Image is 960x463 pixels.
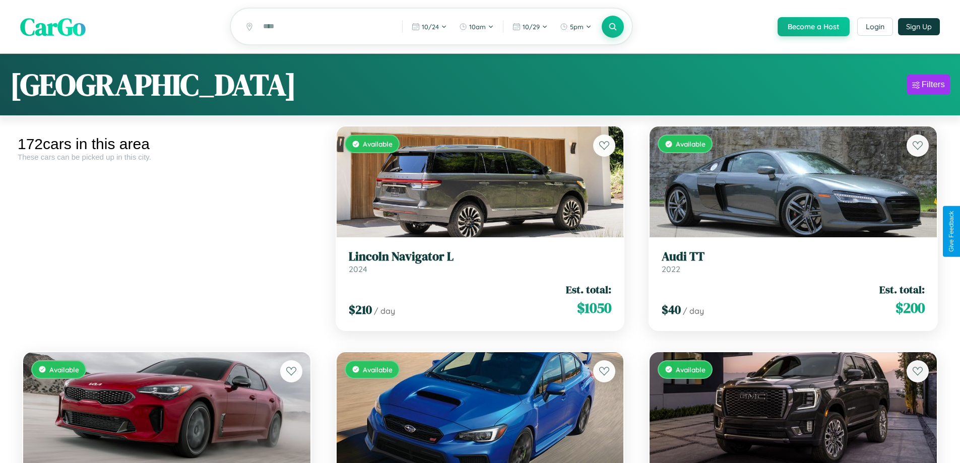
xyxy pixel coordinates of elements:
span: 10am [469,23,486,31]
span: $ 210 [349,301,372,318]
button: Login [857,18,893,36]
button: 10/29 [507,19,553,35]
span: $ 1050 [577,298,611,318]
span: $ 200 [895,298,925,318]
span: Available [676,365,706,374]
div: These cars can be picked up in this city. [18,153,316,161]
span: $ 40 [662,301,681,318]
div: Give Feedback [948,211,955,252]
span: Available [49,365,79,374]
button: Become a Host [778,17,850,36]
div: Filters [922,80,945,90]
span: / day [683,306,704,316]
button: Filters [907,75,950,95]
div: 172 cars in this area [18,136,316,153]
button: 10/24 [407,19,452,35]
span: / day [374,306,395,316]
button: 10am [454,19,499,35]
h1: [GEOGRAPHIC_DATA] [10,64,296,105]
span: Est. total: [879,282,925,297]
span: 5pm [570,23,584,31]
span: Available [363,365,393,374]
a: Lincoln Navigator L2024 [349,249,612,274]
h3: Lincoln Navigator L [349,249,612,264]
span: CarGo [20,10,86,43]
button: Sign Up [898,18,940,35]
span: 10 / 29 [523,23,540,31]
span: 2024 [349,264,367,274]
span: Available [676,140,706,148]
button: 5pm [555,19,597,35]
span: 10 / 24 [422,23,439,31]
span: Est. total: [566,282,611,297]
span: 2022 [662,264,680,274]
span: Available [363,140,393,148]
h3: Audi TT [662,249,925,264]
a: Audi TT2022 [662,249,925,274]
